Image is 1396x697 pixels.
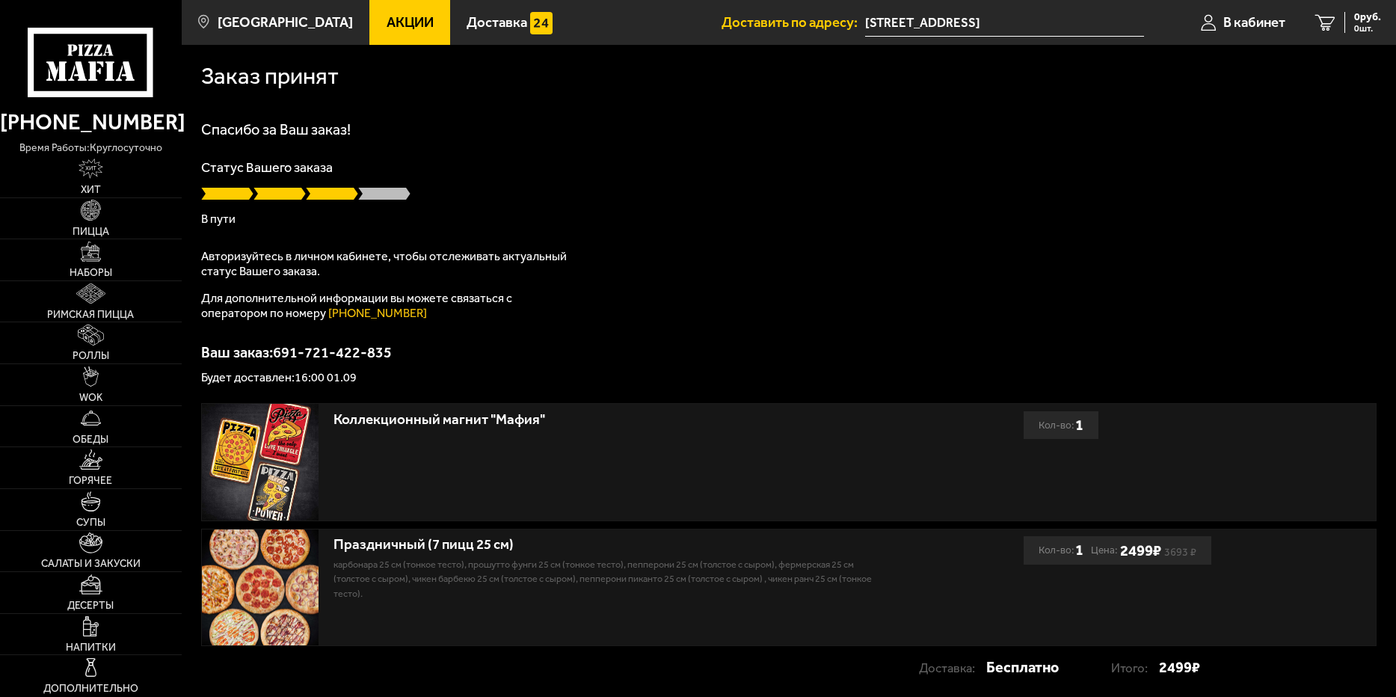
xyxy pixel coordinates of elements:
s: 3693 ₽ [1164,548,1196,556]
span: Римская пицца [47,310,134,320]
div: Праздничный (7 пицц 25 см) [333,536,884,553]
span: WOK [79,393,102,403]
span: Супы [76,518,105,528]
p: В пути [201,213,1377,225]
b: 1 [1075,411,1083,439]
span: 0 руб. [1354,12,1381,22]
p: Итого: [1111,654,1159,682]
a: [PHONE_NUMBER] [328,306,427,320]
span: Напитки [66,642,116,653]
span: Цена: [1091,536,1117,564]
h1: Спасибо за Ваш заказ! [201,122,1377,137]
strong: 2499 ₽ [1159,654,1200,681]
span: Хит [81,185,101,195]
span: Акции [387,16,434,30]
h1: Заказ принят [201,64,339,87]
p: Будет доставлен: 16:00 01.09 [201,372,1377,384]
div: Кол-во: [1039,411,1083,439]
div: Коллекционный магнит "Мафия" [333,411,884,429]
span: Дополнительно [43,684,138,694]
img: 15daf4d41897b9f0e9f617042186c801.svg [530,12,552,34]
p: Авторизуйтесь в личном кабинете, чтобы отслеживать актуальный статус Вашего заказа. [201,249,575,279]
p: Статус Вашего заказа [201,161,1377,174]
span: Доставить по адресу: [722,16,865,30]
input: Ваш адрес доставки [865,9,1144,37]
b: 1 [1075,536,1083,564]
p: Доставка: [919,654,986,682]
span: Обеды [73,435,108,445]
b: 2499 ₽ [1120,541,1161,560]
span: В кабинет [1223,16,1285,30]
span: 0 шт. [1354,24,1381,33]
span: Роллы [73,351,109,361]
span: Горячее [69,476,112,486]
p: Карбонара 25 см (тонкое тесто), Прошутто Фунги 25 см (тонкое тесто), Пепперони 25 см (толстое с с... [333,557,884,601]
div: Кол-во: [1039,536,1083,564]
span: Пицца [73,227,109,237]
p: Для дополнительной информации вы можете связаться с оператором по номеру [201,291,575,321]
span: [GEOGRAPHIC_DATA] [218,16,353,30]
span: Наборы [70,268,112,278]
span: Доставка [467,16,527,30]
span: Салаты и закуски [41,559,141,569]
span: Десерты [67,601,114,611]
strong: Бесплатно [986,654,1059,681]
p: Ваш заказ: 691-721-422-835 [201,345,1377,360]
